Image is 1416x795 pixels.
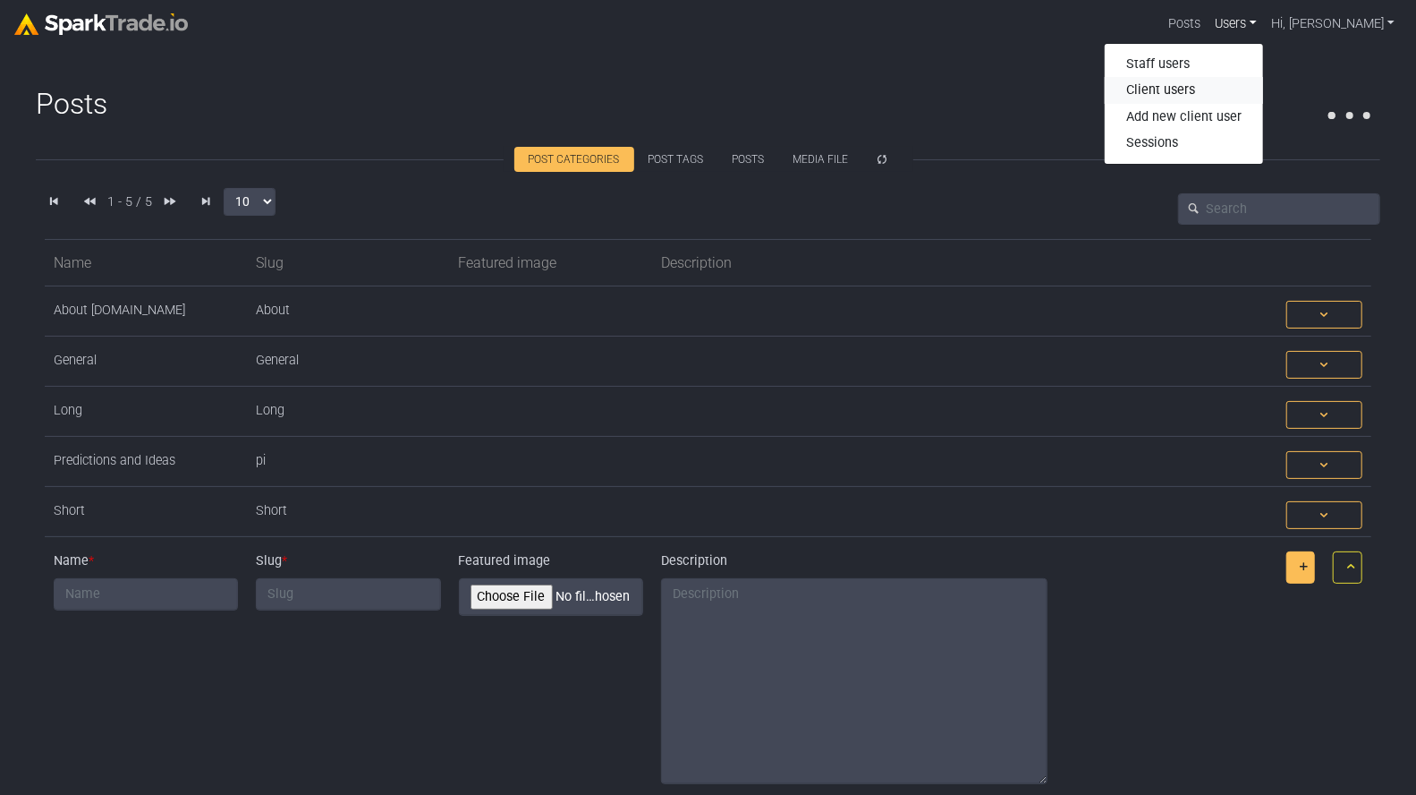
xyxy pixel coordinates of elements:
[1104,43,1264,165] div: Users
[1162,7,1208,41] a: Posts
[14,13,188,35] img: sparktrade.png
[459,553,551,568] b: Featured image
[54,578,238,611] input: Name
[1264,7,1402,41] a: Hi, [PERSON_NAME]
[1208,7,1265,41] a: Users
[1105,51,1263,78] a: Staff users
[1178,193,1380,226] input: Search
[54,351,238,371] dd: General
[459,254,643,271] h6: Featured image
[718,147,779,172] a: Posts
[1105,77,1263,104] a: Client users
[1105,104,1263,131] a: Add new client user
[54,553,89,568] b: Name
[256,451,440,471] dd: pi
[661,553,727,568] b: Description
[107,192,152,212] span: 1 - 5 / 5
[54,301,238,321] dd: About [DOMAIN_NAME]
[36,87,107,121] h2: Posts
[661,254,1048,271] h6: Description
[779,147,863,172] a: Media file
[54,451,238,471] dd: Predictions and Ideas
[634,147,718,172] a: Post tags
[256,501,440,521] dd: Short
[256,351,440,371] dd: General
[514,147,634,172] a: Post categories
[1105,130,1263,157] a: Sessions
[256,401,440,421] dd: Long
[256,578,440,611] input: Slug
[459,578,643,616] input: Featured image
[256,301,440,321] dd: About
[54,401,238,421] dd: Long
[256,254,440,271] h6: Slug
[54,501,238,521] dd: Short
[256,553,282,568] b: Slug
[54,254,238,271] h6: Name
